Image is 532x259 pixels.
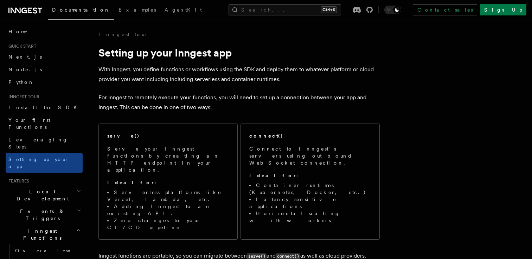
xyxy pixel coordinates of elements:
[229,4,341,15] button: Search...Ctrl+K
[6,133,83,153] a: Leveraging Steps
[107,132,140,139] h2: serve()
[6,114,83,133] a: Your first Functions
[107,203,229,217] li: Adding Inngest to an existing API.
[249,173,297,178] strong: Ideal for
[107,145,229,173] p: Serve your Inngest functions by creating an HTTP endpoint in your application.
[114,2,160,19] a: Examples
[8,157,69,169] span: Setting up your app
[413,4,477,15] a: Contact sales
[107,217,229,231] li: Zero changes to your CI/CD pipeline
[48,2,114,20] a: Documentation
[249,172,371,179] p: :
[6,205,83,225] button: Events & Triggers
[6,94,39,100] span: Inngest tour
[98,65,380,84] p: With Inngest, you define functions or workflows using the SDK and deploy them to whatever platfor...
[321,6,337,13] kbd: Ctrl+K
[6,185,83,205] button: Local Development
[160,2,206,19] a: AgentKit
[15,248,88,253] span: Overview
[6,63,83,76] a: Node.js
[98,93,380,112] p: For Inngest to remotely execute your functions, you will need to set up a connection between your...
[8,28,28,35] span: Home
[98,46,380,59] h1: Setting up your Inngest app
[8,67,42,72] span: Node.js
[118,7,156,13] span: Examples
[249,132,283,139] h2: connect()
[8,54,42,60] span: Next.js
[107,179,229,186] p: :
[8,137,68,150] span: Leveraging Steps
[98,31,148,38] a: Inngest tour
[6,25,83,38] a: Home
[165,7,202,13] span: AgentKit
[107,189,229,203] li: Serverless platforms like Vercel, Lambda, etc.
[6,227,76,241] span: Inngest Functions
[12,244,83,257] a: Overview
[249,196,371,210] li: Latency sensitive applications
[8,105,81,110] span: Install the SDK
[6,76,83,88] a: Python
[52,7,110,13] span: Documentation
[6,225,83,244] button: Inngest Functions
[249,182,371,196] li: Container runtimes (Kubernetes, Docker, etc.)
[8,79,34,85] span: Python
[249,145,371,166] p: Connect to Inngest's servers using out-bound WebSocket connection.
[6,44,36,49] span: Quick start
[6,101,83,114] a: Install the SDK
[384,6,401,14] button: Toggle dark mode
[6,178,29,184] span: Features
[98,124,238,240] a: serve()Serve your Inngest functions by creating an HTTP endpoint in your application.Ideal for:Se...
[8,117,50,130] span: Your first Functions
[107,180,155,185] strong: Ideal for
[480,4,526,15] a: Sign Up
[6,188,77,202] span: Local Development
[6,153,83,173] a: Setting up your app
[241,124,380,240] a: connect()Connect to Inngest's servers using out-bound WebSocket connection.Ideal for:Container ru...
[249,210,371,224] li: Horizontal scaling with workers
[6,51,83,63] a: Next.js
[6,208,77,222] span: Events & Triggers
